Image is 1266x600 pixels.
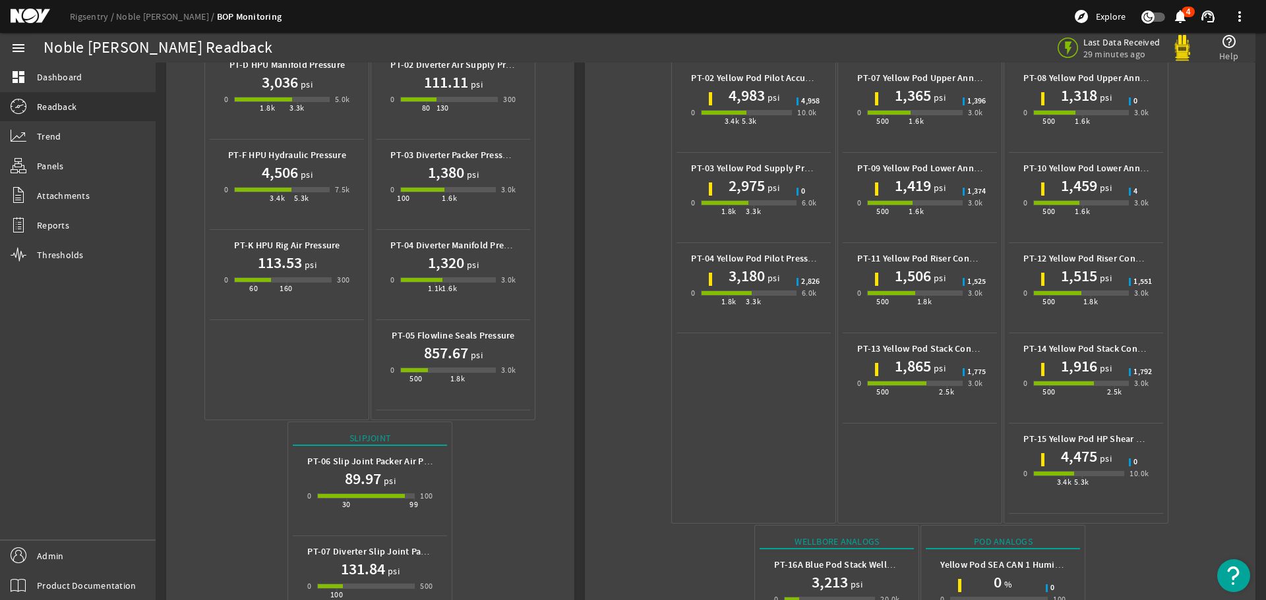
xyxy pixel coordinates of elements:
[857,377,861,390] div: 0
[1042,205,1055,218] div: 500
[37,189,90,202] span: Attachments
[1023,286,1027,300] div: 0
[1075,205,1090,218] div: 1.6k
[1023,72,1194,84] b: PT-08 Yellow Pod Upper Annular Pressure
[437,101,449,115] div: 130
[691,162,831,175] b: PT-03 Yellow Pod Supply Pressure
[341,559,385,580] h1: 131.84
[1217,559,1250,592] button: Open Resource Center
[691,72,876,84] b: PT-02 Yellow Pod Pilot Accumulator Pressure
[1061,265,1097,286] h1: 1,515
[307,489,311,503] div: 0
[424,72,468,93] h1: 111.11
[262,72,298,93] h1: 3,036
[392,329,514,342] b: PT-05 Flowline Seals Pressure
[691,252,822,265] b: PT-04 Yellow Pod Pilot Pressure
[968,286,983,300] div: 3.0k
[729,85,765,106] h1: 4,983
[1130,467,1149,480] div: 10.0k
[1133,97,1137,105] span: 0
[289,101,305,115] div: 3.3k
[876,115,889,128] div: 500
[1023,377,1027,390] div: 0
[70,11,116,22] a: Rigsentry
[857,252,1098,265] b: PT-11 Yellow Pod Riser Connector Regulator Pilot Pressure
[1169,35,1195,61] img: Yellowpod.svg
[1107,385,1122,398] div: 2.5k
[691,106,695,119] div: 0
[345,468,381,489] h1: 89.97
[1075,115,1090,128] div: 1.6k
[857,342,1100,355] b: PT-13 Yellow Pod Stack Connector Regulator Pilot Pressure
[774,559,944,571] b: PT-16A Blue Pod Stack Wellbore Pressure
[501,183,516,196] div: 3.0k
[464,258,479,271] span: psi
[335,93,350,106] div: 5.0k
[1042,115,1055,128] div: 500
[1200,9,1216,24] mat-icon: support_agent
[420,489,433,503] div: 100
[1023,467,1027,480] div: 0
[307,455,454,468] b: PT-06 Slip Joint Packer Air Pressure
[1057,476,1072,489] div: 3.4k
[390,93,394,106] div: 0
[228,149,346,161] b: PT-F HPU Hydraulic Pressure
[1096,10,1126,23] span: Explore
[1074,476,1089,489] div: 5.3k
[1061,446,1097,467] h1: 4,475
[337,273,349,286] div: 300
[917,295,932,308] div: 1.8k
[729,265,765,286] h1: 3,180
[721,205,737,218] div: 1.8k
[1042,295,1055,308] div: 500
[1133,368,1152,376] span: 1,792
[895,175,931,196] h1: 1,419
[765,271,779,285] span: psi
[691,196,695,209] div: 0
[765,181,779,194] span: psi
[501,273,516,286] div: 3.0k
[1134,196,1149,209] div: 3.0k
[409,372,422,385] div: 500
[760,535,914,549] div: Wellbore Analogs
[967,97,986,105] span: 1,396
[939,385,954,398] div: 2.5k
[224,93,228,106] div: 0
[37,70,82,84] span: Dashboard
[390,149,516,161] b: PT-03 Diverter Packer Pressure
[797,106,816,119] div: 10.0k
[895,356,931,377] h1: 1,865
[746,295,761,308] div: 3.3k
[116,11,217,22] a: Noble [PERSON_NAME]
[262,162,298,183] h1: 4,506
[857,106,861,119] div: 0
[442,282,457,295] div: 1.6k
[812,572,848,593] h1: 3,213
[37,219,69,232] span: Reports
[464,168,479,181] span: psi
[857,162,1050,175] b: PT-09 Yellow Pod Lower Annular Pilot Pressure
[876,385,889,398] div: 500
[1061,175,1097,196] h1: 1,459
[801,188,805,196] span: 0
[298,78,313,91] span: psi
[1133,278,1152,286] span: 1,551
[307,580,311,593] div: 0
[1083,48,1160,60] span: 29 minutes ago
[1224,1,1255,32] button: more_vert
[397,192,409,205] div: 100
[234,239,340,252] b: PT-K HPU Rig Air Pressure
[801,278,820,286] span: 2,826
[37,100,76,113] span: Readback
[1097,452,1112,465] span: psi
[503,93,516,106] div: 300
[926,535,1080,549] div: Pod Analogs
[294,192,309,205] div: 5.3k
[857,72,1050,84] b: PT-07 Yellow Pod Upper Annular Pilot Pressure
[1023,342,1244,355] b: PT-14 Yellow Pod Stack Connector Regulator Pressure
[1219,49,1238,63] span: Help
[931,271,946,285] span: psi
[37,579,136,592] span: Product Documentation
[968,106,983,119] div: 3.0k
[468,78,483,91] span: psi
